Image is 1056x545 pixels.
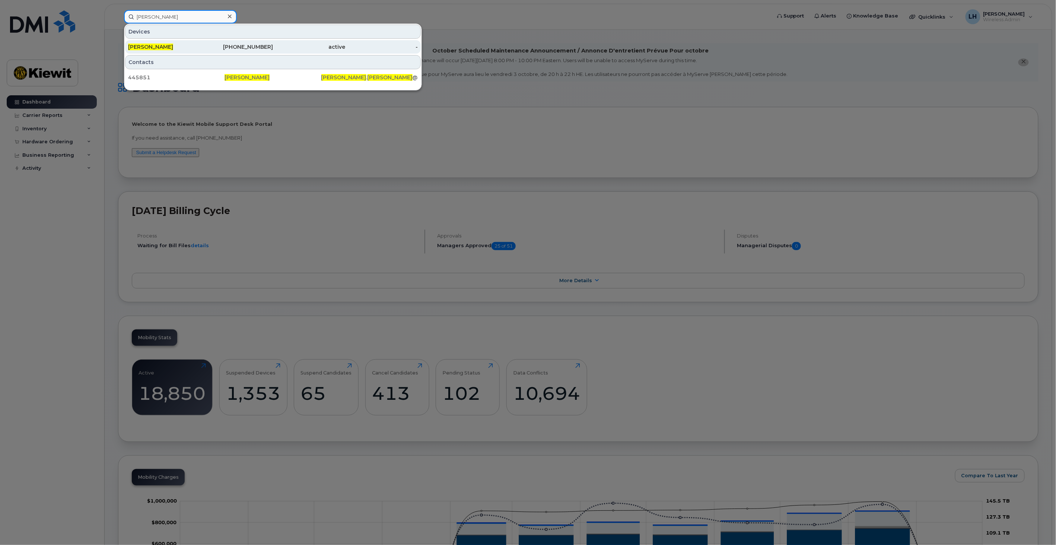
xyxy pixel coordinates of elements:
div: Contacts [125,55,421,69]
div: - [346,43,418,51]
a: 445851[PERSON_NAME][PERSON_NAME].[PERSON_NAME]@[PERSON_NAME][DOMAIN_NAME] [125,71,421,84]
div: active [273,43,346,51]
a: [PERSON_NAME][PHONE_NUMBER]active- [125,40,421,54]
span: [PERSON_NAME] [225,74,270,81]
div: [PHONE_NUMBER] [201,43,273,51]
iframe: Messenger Launcher [1024,513,1050,539]
div: Devices [125,25,421,39]
div: 445851 [128,74,225,81]
span: [PERSON_NAME] [321,74,366,81]
span: [PERSON_NAME] [368,74,413,81]
span: [PERSON_NAME] [128,44,173,50]
div: . @[PERSON_NAME][DOMAIN_NAME] [321,74,418,81]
